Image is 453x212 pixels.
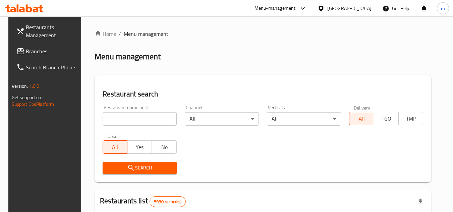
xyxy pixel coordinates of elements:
span: m [441,5,445,12]
span: No [155,142,174,152]
button: All [349,112,374,125]
a: Home [95,30,116,38]
span: Get support on: [12,93,43,102]
span: TMP [401,114,420,124]
div: All [185,112,259,126]
span: Branches [26,47,79,55]
a: Branches [11,43,84,59]
div: [GEOGRAPHIC_DATA] [327,5,372,12]
span: Yes [130,142,149,152]
span: TGO [377,114,396,124]
button: Yes [127,140,152,154]
div: Export file [412,194,429,210]
a: Search Branch Phone [11,59,84,75]
span: Search [108,164,171,172]
input: Search for restaurant name or ID.. [103,112,177,126]
span: Menu management [124,30,168,38]
h2: Restaurants list [100,196,186,207]
div: Total records count [150,196,186,207]
button: All [103,140,127,154]
span: All [106,142,125,152]
a: Restaurants Management [11,19,84,43]
div: All [267,112,341,126]
a: Support.OpsPlatform [12,100,54,109]
span: Search Branch Phone [26,63,79,71]
button: No [152,140,176,154]
h2: Restaurant search [103,89,423,99]
span: All [352,114,371,124]
button: TMP [398,112,423,125]
span: Restaurants Management [26,23,79,39]
li: / [119,30,121,38]
span: 5980 record(s) [150,199,185,205]
span: Version: [12,82,28,90]
label: Delivery [354,105,371,110]
nav: breadcrumb [95,30,432,38]
span: 1.0.0 [29,82,40,90]
h2: Menu management [95,51,161,62]
button: Search [103,162,177,174]
button: TGO [374,112,399,125]
div: Menu-management [254,4,296,12]
label: Upsell [107,134,120,138]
